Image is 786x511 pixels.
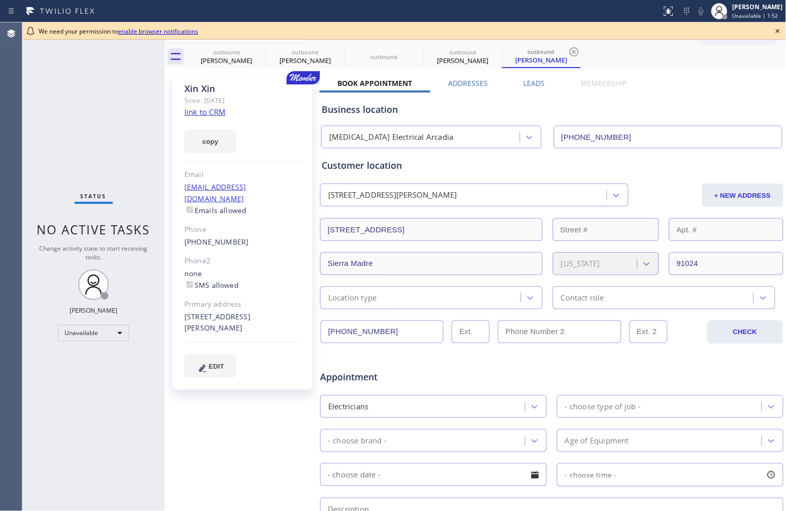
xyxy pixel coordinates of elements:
button: CHECK [707,320,782,344]
div: Since: [DATE] [184,95,301,106]
label: Leads [524,78,545,88]
button: copy [184,130,236,153]
div: Phone [184,224,301,235]
input: Phone Number [554,126,782,148]
input: City [320,252,543,275]
span: Status [81,193,107,200]
div: [PERSON_NAME] [188,56,265,65]
div: outbound [188,48,265,56]
input: Phone Number 2 [498,320,621,343]
div: Xin Xin [184,83,301,95]
div: Electricians [328,401,368,412]
input: Ext. 2 [630,320,668,343]
a: link to CRM [184,107,226,117]
div: Xin Xin [503,45,580,67]
input: Street # [553,218,659,241]
div: outbound [503,48,580,55]
div: [PERSON_NAME] [424,56,501,65]
div: [PERSON_NAME] [733,3,783,11]
span: Change activity state to start receiving tasks. [40,244,148,261]
div: Phone2 [184,255,301,267]
input: Apt. # [669,218,783,241]
label: Emails allowed [184,205,247,215]
input: Phone Number [321,320,444,343]
div: Unavailable [58,325,129,341]
div: [PERSON_NAME] [503,55,580,65]
input: - choose date - [320,463,547,486]
div: Email [184,169,301,181]
div: [PERSON_NAME] [70,306,117,315]
div: [STREET_ADDRESS][PERSON_NAME] [328,190,457,201]
input: Ext. [452,320,490,343]
div: outbound [267,48,343,56]
div: Xin Xin [424,45,501,68]
span: - choose time - [565,470,617,479]
div: Business location [322,103,782,116]
input: SMS allowed [186,281,193,288]
div: Customer location [322,159,782,172]
div: [MEDICAL_DATA] Electrical Arcadia [329,132,454,143]
label: Book Appointment [337,78,412,88]
span: Unavailable | 1:52 [733,12,778,19]
a: enable browser notifications [118,27,198,36]
a: [PHONE_NUMBER] [184,237,249,247]
div: - choose type of job - [565,401,641,412]
div: - choose brand - [328,435,387,446]
span: EDIT [209,363,224,370]
span: No active tasks [37,221,150,238]
div: outbound [424,48,501,56]
div: Xin Xin [267,45,343,68]
button: EDIT [184,354,236,378]
label: SMS allowed [184,280,239,290]
button: + NEW ADDRESS [702,184,783,207]
div: Primary address [184,298,301,310]
div: Location type [328,292,377,304]
div: [STREET_ADDRESS][PERSON_NAME] [184,311,301,335]
div: outbound [345,53,422,61]
label: Addresses [448,78,488,88]
span: Appointment [320,370,473,384]
span: We need your permission to [39,27,198,36]
button: Mute [694,4,708,18]
div: Contact role [561,292,604,304]
div: Age of Equipment [565,435,629,446]
input: Address [320,218,543,241]
a: [EMAIL_ADDRESS][DOMAIN_NAME] [184,182,246,203]
label: Membership [581,78,626,88]
input: Emails allowed [186,206,193,213]
input: ZIP [669,252,783,275]
div: Daniela Pomefil [188,45,265,68]
div: [PERSON_NAME] [267,56,343,65]
div: none [184,268,301,291]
